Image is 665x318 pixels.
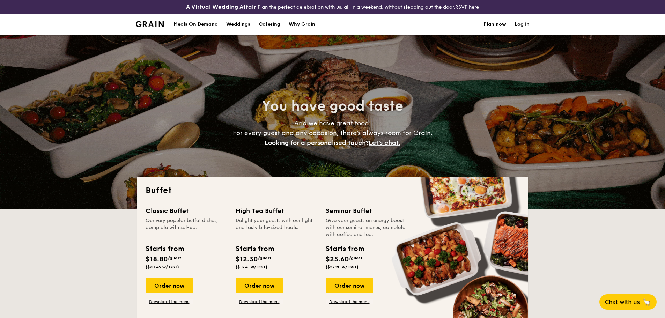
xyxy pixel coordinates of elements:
[455,4,479,10] a: RSVP here
[326,244,364,254] div: Starts from
[226,14,250,35] div: Weddings
[254,14,285,35] a: Catering
[326,299,373,304] a: Download the menu
[285,14,319,35] a: Why Grain
[146,206,227,216] div: Classic Buffet
[349,256,362,260] span: /guest
[132,3,534,11] div: Plan the perfect celebration with us, all in a weekend, without stepping out the door.
[605,299,640,305] span: Chat with us
[515,14,530,35] a: Log in
[222,14,254,35] a: Weddings
[236,244,274,254] div: Starts from
[483,14,506,35] a: Plan now
[136,21,164,27] img: Grain
[369,139,400,147] span: Let's chat.
[262,98,403,114] span: You have good taste
[326,217,407,238] div: Give your guests an energy boost with our seminar menus, complete with coffee and tea.
[236,206,317,216] div: High Tea Buffet
[259,14,280,35] h1: Catering
[168,256,181,260] span: /guest
[326,278,373,293] div: Order now
[236,255,258,264] span: $12.30
[146,278,193,293] div: Order now
[146,265,179,269] span: ($20.49 w/ GST)
[236,278,283,293] div: Order now
[146,185,520,196] h2: Buffet
[258,256,271,260] span: /guest
[643,298,651,306] span: 🦙
[169,14,222,35] a: Meals On Demand
[599,294,657,310] button: Chat with us🦙
[326,265,359,269] span: ($27.90 w/ GST)
[136,21,164,27] a: Logotype
[173,14,218,35] div: Meals On Demand
[146,299,193,304] a: Download the menu
[146,255,168,264] span: $18.80
[326,255,349,264] span: $25.60
[146,217,227,238] div: Our very popular buffet dishes, complete with set-up.
[236,265,267,269] span: ($13.41 w/ GST)
[236,217,317,238] div: Delight your guests with our light and tasty bite-sized treats.
[146,244,184,254] div: Starts from
[289,14,315,35] div: Why Grain
[233,119,433,147] span: And we have great food. For every guest and any occasion, there’s always room for Grain.
[326,206,407,216] div: Seminar Buffet
[186,3,256,11] h4: A Virtual Wedding Affair
[265,139,369,147] span: Looking for a personalised touch?
[236,299,283,304] a: Download the menu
